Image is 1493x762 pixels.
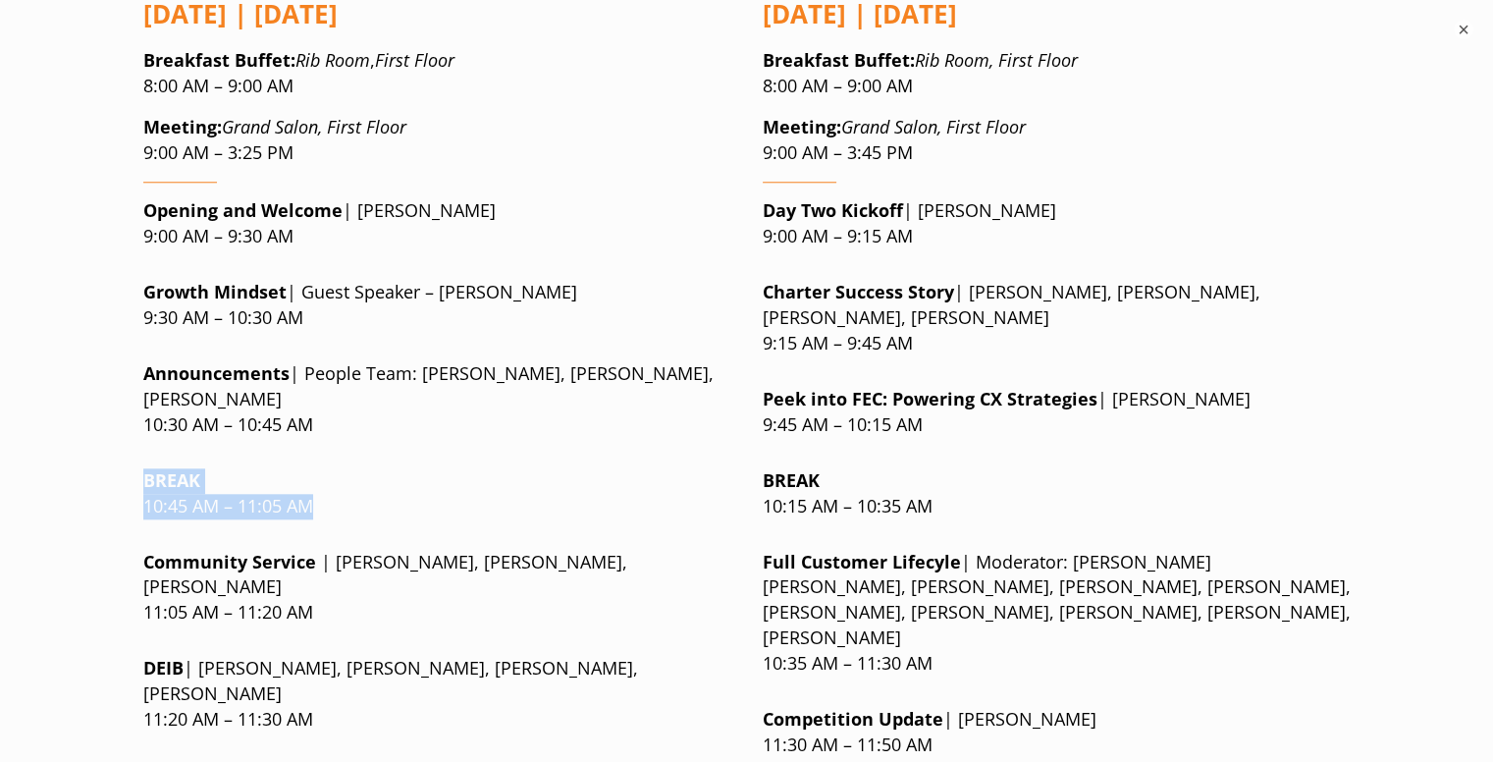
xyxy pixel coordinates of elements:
[143,115,731,166] p: 9:00 AM – 3:25 PM
[143,468,731,519] p: 10:45 AM – 11:05 AM
[763,280,954,303] strong: Charter Success Story
[143,361,731,438] p: | People Team: [PERSON_NAME], [PERSON_NAME], [PERSON_NAME] 10:30 AM – 10:45 AM
[763,115,1351,166] p: 9:00 AM – 3:45 PM
[763,280,1351,356] p: | [PERSON_NAME], [PERSON_NAME], [PERSON_NAME], [PERSON_NAME] 9:15 AM – 9:45 AM
[143,468,200,492] strong: BREAK
[841,115,1026,138] em: Grand Salon, First Floor
[763,387,1351,438] p: | [PERSON_NAME] 9:45 AM – 10:15 AM
[143,48,295,72] strong: :
[763,48,910,72] strong: Breakfast Buffet
[143,198,343,222] strong: Opening and Welcome
[763,387,1097,410] strong: Peek into FEC: Powering CX Strategies
[763,48,1351,99] p: 8:00 AM – 9:00 AM
[143,550,316,573] strong: Community Service
[1454,20,1473,39] button: ×
[375,48,454,72] em: First Floor
[763,550,961,573] strong: Full Customer Lifecyle
[143,115,222,138] strong: Meeting:
[143,361,290,385] strong: Announcements
[143,550,731,626] p: | [PERSON_NAME], [PERSON_NAME], [PERSON_NAME] 11:05 AM – 11:20 AM
[763,48,915,72] strong: :
[763,115,841,138] strong: Meeting:
[143,280,287,303] strong: Growth Mindset
[143,48,731,99] p: , 8:00 AM – 9:00 AM
[143,280,731,331] p: | Guest Speaker – [PERSON_NAME] 9:30 AM – 10:30 AM
[763,550,1351,678] p: | Moderator: [PERSON_NAME] [PERSON_NAME], [PERSON_NAME], [PERSON_NAME], [PERSON_NAME], [PERSON_NA...
[222,115,406,138] em: Grand Salon, First Floor
[143,198,731,249] p: | [PERSON_NAME] 9:00 AM – 9:30 AM
[143,656,731,733] p: | [PERSON_NAME], [PERSON_NAME], [PERSON_NAME], [PERSON_NAME] 11:20 AM – 11:30 AM
[143,656,184,680] strong: DEIB
[763,468,820,492] strong: BREAK
[915,48,1078,72] em: Rib Room, First Floor
[763,198,1351,249] p: | [PERSON_NAME] 9:00 AM – 9:15 AM
[143,48,291,72] strong: Breakfast Buffet
[763,707,943,731] strong: Competition Update
[763,198,903,222] strong: Day Two Kickoff
[763,468,1351,519] p: 10:15 AM – 10:35 AM
[295,48,370,72] em: Rib Room
[763,707,1351,758] p: | [PERSON_NAME] 11:30 AM – 11:50 AM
